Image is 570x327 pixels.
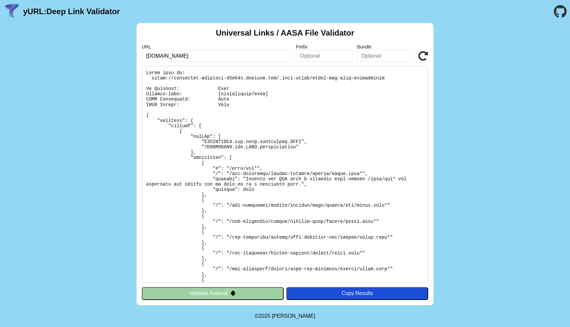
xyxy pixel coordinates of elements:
[255,305,315,327] footer: ©
[142,44,292,49] label: URL
[142,50,292,62] input: Required
[357,44,414,49] label: Bundle
[216,28,354,38] h2: Universal Links / AASA File Validator
[259,313,270,319] span: 2025
[286,287,428,300] button: Copy Results
[357,50,414,62] input: Optional
[142,66,428,283] pre: Lorem ipsu do: sitam://consectet-adipisci-45e64s.doeiusm.tem/.inci-utlab/etdol-mag-aliq-enimadmin...
[142,287,284,300] button: Validate Android
[23,7,120,16] a: yURL:Deep Link Validator
[230,290,236,296] img: droidIcon.svg
[296,44,353,49] label: Prefix
[296,50,353,62] input: Optional
[290,290,425,296] div: Copy Results
[3,3,20,20] img: yURL Logo
[272,313,315,319] a: Michael Ibragimchayev's Personal Site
